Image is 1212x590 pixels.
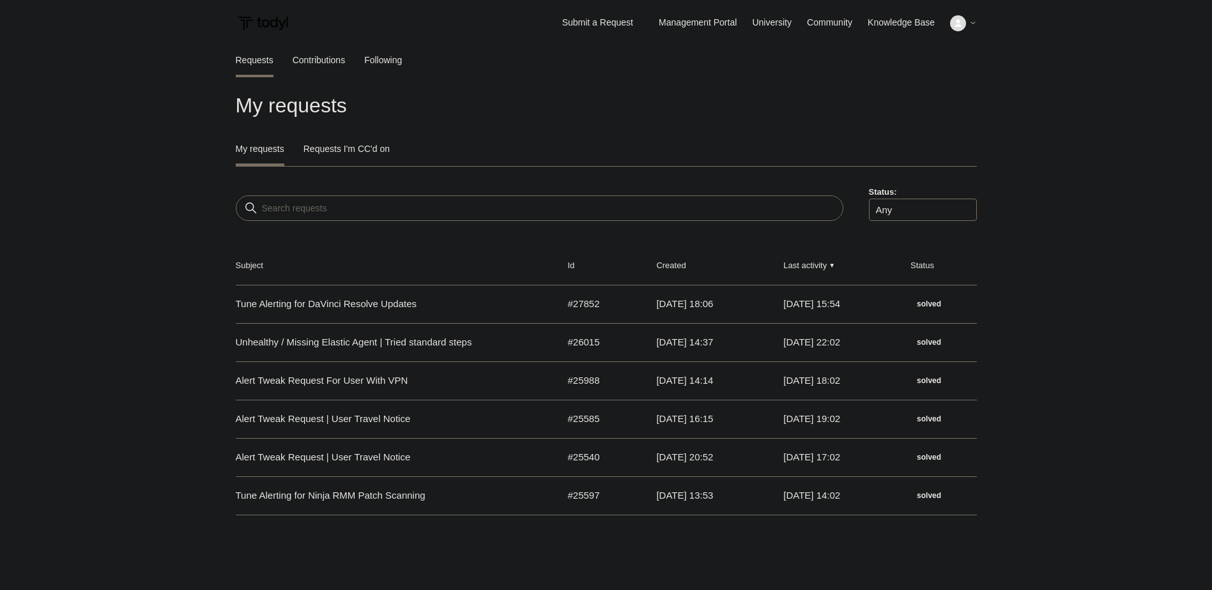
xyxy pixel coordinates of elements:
[910,411,947,427] span: This request has been solved
[656,337,713,347] time: 2025-07-09T14:37:08+00:00
[236,374,539,388] a: Alert Tweak Request For User With VPN
[555,438,644,476] td: #25540
[364,45,402,75] a: Following
[656,451,713,462] time: 2025-06-17T20:52:56+00:00
[910,335,947,350] span: This request has been solved
[807,16,865,29] a: Community
[656,490,713,501] time: 2025-06-20T13:53:07+00:00
[910,296,947,312] span: This request has been solved
[303,134,390,163] a: Requests I'm CC'd on
[910,373,947,388] span: This request has been solved
[555,476,644,515] td: #25597
[555,361,644,400] td: #25988
[236,488,539,503] a: Tune Alerting for Ninja RMM Patch Scanning
[549,12,646,33] a: Submit a Request
[555,323,644,361] td: #26015
[236,297,539,312] a: Tune Alerting for DaVinci Resolve Updates
[656,298,713,309] time: 2025-09-02T18:06:33+00:00
[910,450,947,465] span: This request has been solved
[293,45,346,75] a: Contributions
[783,298,840,309] time: 2025-09-03T15:54:11+00:00
[236,45,273,75] a: Requests
[659,16,749,29] a: Management Portal
[783,451,840,462] time: 2025-07-16T17:02:21+00:00
[236,335,539,350] a: Unhealthy / Missing Elastic Agent | Tried standard steps
[555,246,644,285] th: Id
[656,261,686,270] a: Created
[783,413,840,424] time: 2025-07-17T19:02:16+00:00
[869,186,977,199] label: Status:
[555,400,644,438] td: #25585
[910,488,947,503] span: This request has been solved
[236,450,539,465] a: Alert Tweak Request | User Travel Notice
[783,261,827,270] a: Last activity▼
[555,285,644,323] td: #27852
[752,16,804,29] a: University
[783,375,840,386] time: 2025-07-29T18:02:45+00:00
[236,412,539,427] a: Alert Tweak Request | User Travel Notice
[829,261,835,270] span: ▼
[236,90,977,121] h1: My requests
[656,375,713,386] time: 2025-07-08T14:14:22+00:00
[236,134,284,163] a: My requests
[868,16,947,29] a: Knowledge Base
[783,337,840,347] time: 2025-08-05T22:02:46+00:00
[236,195,843,221] input: Search requests
[783,490,840,501] time: 2025-07-13T14:02:11+00:00
[656,413,713,424] time: 2025-06-19T16:15:45+00:00
[236,246,555,285] th: Subject
[236,11,290,35] img: Todyl Support Center Help Center home page
[898,246,976,285] th: Status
